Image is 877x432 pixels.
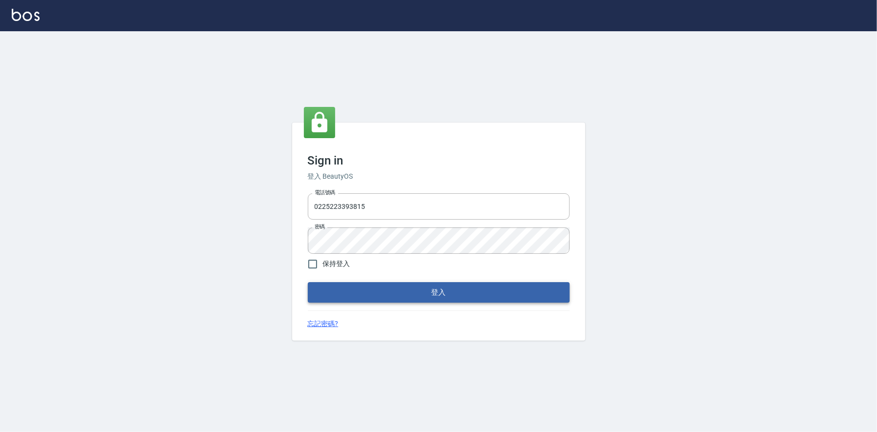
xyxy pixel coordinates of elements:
[308,319,339,329] a: 忘記密碼?
[12,9,40,21] img: Logo
[315,189,335,196] label: 電話號碼
[308,154,570,167] h3: Sign in
[315,223,325,230] label: 密碼
[323,259,350,269] span: 保持登入
[308,282,570,303] button: 登入
[308,171,570,182] h6: 登入 BeautyOS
